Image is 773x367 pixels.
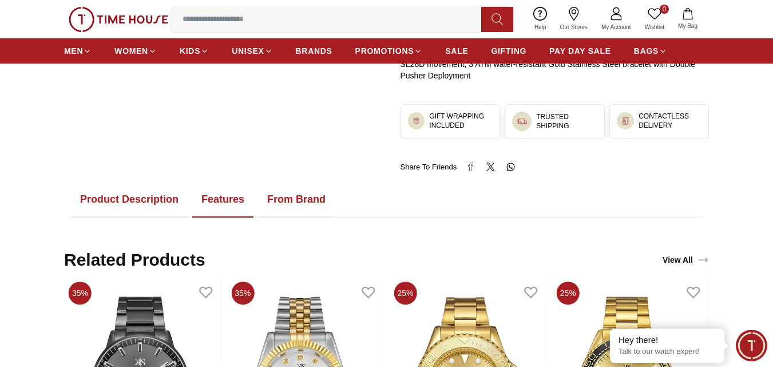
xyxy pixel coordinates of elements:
a: GIFTING [491,41,526,61]
a: Help [528,5,553,34]
p: Talk to our watch expert! [619,347,716,357]
span: 25% [557,282,580,305]
div: View All [663,254,709,266]
span: 35% [69,282,92,305]
a: SALE [445,41,468,61]
a: PROMOTIONS [355,41,423,61]
span: Share To Friends [401,161,457,173]
span: SALE [445,45,468,57]
a: MEN [64,41,92,61]
a: 0Wishlist [638,5,671,34]
span: PROMOTIONS [355,45,414,57]
img: ... [413,117,421,125]
a: WOMEN [114,41,157,61]
a: BAGS [634,41,667,61]
a: PAY DAY SALE [549,41,611,61]
h3: GIFT WRAPPING INCLUDED [429,112,493,130]
a: Our Stores [553,5,594,34]
span: UNISEX [232,45,264,57]
span: Our Stores [556,23,592,31]
a: View All [660,252,711,268]
div: Tonneau Alloy Gold case with Analog display, Champagne dial 44mm case diameter, SL28D movement, 3... [401,47,709,81]
img: ... [517,116,527,127]
span: PAY DAY SALE [549,45,611,57]
span: Help [530,23,551,31]
a: UNISEX [232,41,272,61]
h3: CONTACTLESS DELIVERY [639,112,701,130]
span: KIDS [180,45,200,57]
img: ... [621,117,630,125]
span: MEN [64,45,83,57]
span: GIFTING [491,45,526,57]
span: 25% [394,282,417,305]
img: ... [69,7,168,32]
h2: Related Products [64,250,205,270]
div: Chat Widget [736,330,767,361]
button: Features [192,182,253,218]
a: BRANDS [296,41,332,61]
div: Hey there! [619,334,716,346]
button: My Bag [671,6,704,33]
button: From Brand [258,182,335,218]
span: My Bag [673,22,702,30]
span: My Account [597,23,636,31]
span: 35% [231,282,254,305]
span: BAGS [634,45,659,57]
span: Wishlist [640,23,669,31]
h3: TRUSTED SHIPPING [536,112,597,131]
span: BRANDS [296,45,332,57]
a: KIDS [180,41,209,61]
button: Product Description [71,182,188,218]
span: 0 [660,5,669,14]
span: WOMEN [114,45,148,57]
